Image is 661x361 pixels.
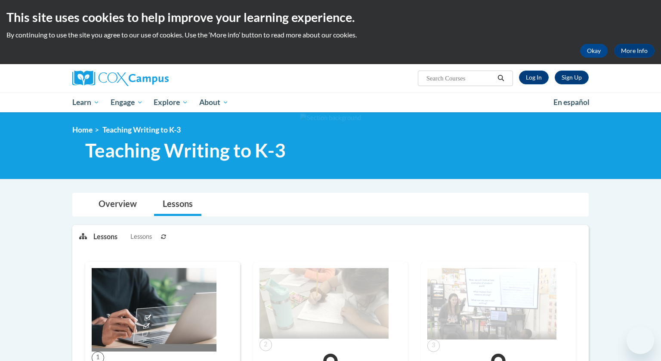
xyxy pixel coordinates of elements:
div: Main menu [59,93,602,112]
img: Course Image [92,268,216,352]
a: Learn [67,93,105,112]
span: 2 [259,339,272,351]
button: Okay [580,44,608,58]
button: Search [494,73,507,83]
span: 3 [427,339,440,352]
span: Explore [154,97,188,108]
span: Learn [72,97,99,108]
img: Section background [300,113,361,123]
img: Course Image [427,268,556,339]
h2: This site uses cookies to help improve your learning experience. [6,9,655,26]
a: Engage [105,93,148,112]
span: About [199,97,229,108]
a: About [194,93,234,112]
a: En español [548,93,595,111]
span: Engage [111,97,143,108]
img: Cox Campus [72,71,169,86]
span: Teaching Writing to K-3 [102,125,181,134]
iframe: Button to launch messaging window [627,327,654,354]
p: Lessons [93,232,117,241]
span: Lessons [130,232,152,241]
a: Explore [148,93,194,112]
img: Course Image [259,268,389,339]
a: Log In [519,71,549,84]
input: Search Courses [426,73,494,83]
a: Overview [90,193,145,216]
span: En español [553,98,590,107]
a: Register [555,71,589,84]
a: Home [72,125,93,134]
a: More Info [614,44,655,58]
a: Cox Campus [72,71,236,86]
a: Lessons [154,193,201,216]
p: By continuing to use the site you agree to our use of cookies. Use the ‘More info’ button to read... [6,30,655,40]
span: Teaching Writing to K-3 [85,139,286,162]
